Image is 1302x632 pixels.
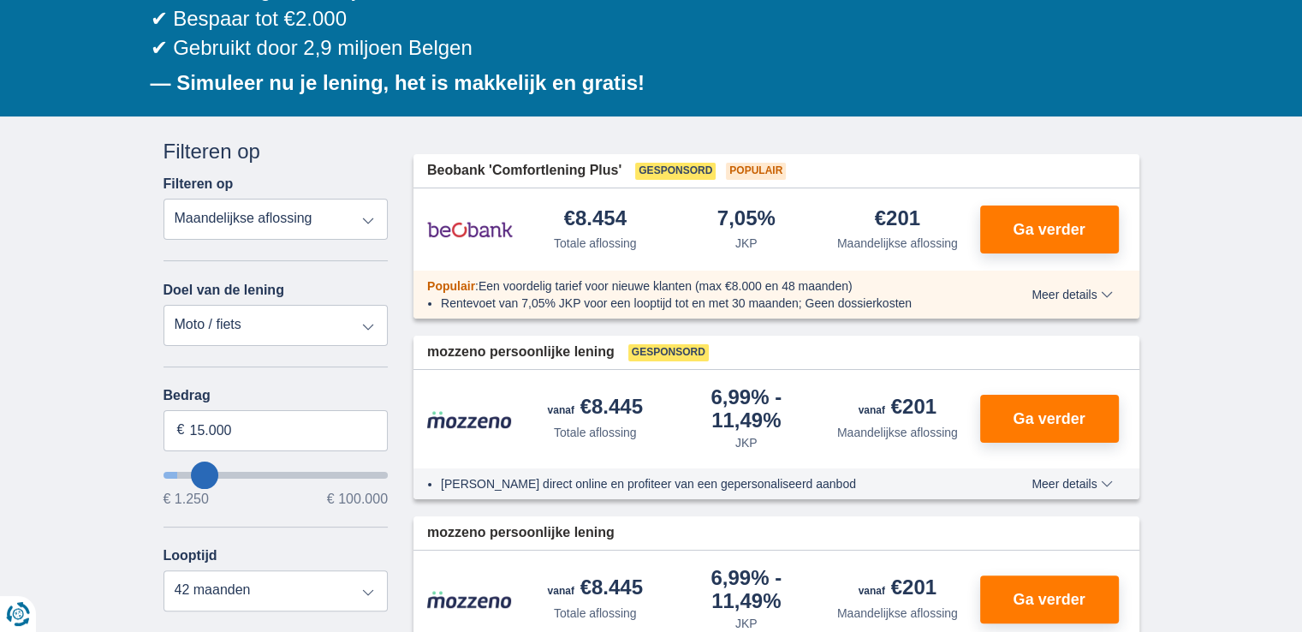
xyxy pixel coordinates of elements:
div: €201 [859,577,936,601]
span: € [177,420,185,440]
button: Ga verder [980,575,1119,623]
input: wantToBorrow [163,472,389,479]
span: Ga verder [1013,411,1085,426]
div: €201 [875,208,920,231]
div: €8.454 [564,208,627,231]
img: product.pl.alt Mozzeno [427,410,513,429]
span: Een voordelig tarief voor nieuwe klanten (max €8.000 en 48 maanden) [479,279,853,293]
button: Meer details [1019,288,1125,301]
div: Totale aflossing [554,605,637,622]
label: Bedrag [163,388,389,403]
span: mozzeno persoonlijke lening [427,343,615,362]
li: [PERSON_NAME] direct online en profiteer van een gepersonaliseerd aanbod [441,475,969,492]
div: Maandelijkse aflossing [837,235,958,252]
div: €8.445 [548,577,643,601]
button: Ga verder [980,206,1119,253]
div: Maandelijkse aflossing [837,424,958,441]
label: Doel van de lening [163,283,284,298]
div: Totale aflossing [554,424,637,441]
img: product.pl.alt Beobank [427,208,513,251]
span: € 1.250 [163,492,209,506]
div: JKP [735,235,758,252]
img: product.pl.alt Mozzeno [427,590,513,609]
span: mozzeno persoonlijke lening [427,523,615,543]
span: Meer details [1031,478,1112,490]
div: Totale aflossing [554,235,637,252]
div: 7,05% [717,208,776,231]
div: €8.445 [548,396,643,420]
span: € 100.000 [327,492,388,506]
div: JKP [735,615,758,632]
div: : [413,277,983,295]
span: Populair [726,163,786,180]
div: €201 [859,396,936,420]
b: — Simuleer nu je lening, het is makkelijk en gratis! [151,71,645,94]
label: Looptijd [163,548,217,563]
span: Populair [427,279,475,293]
button: Meer details [1019,477,1125,491]
span: Gesponsord [635,163,716,180]
li: Rentevoet van 7,05% JKP voor een looptijd tot en met 30 maanden; Geen dossierkosten [441,295,969,312]
span: Ga verder [1013,222,1085,237]
div: Filteren op [163,137,389,166]
span: Beobank 'Comfortlening Plus' [427,161,621,181]
label: Filteren op [163,176,234,192]
div: 6,99% [678,568,816,611]
div: 6,99% [678,387,816,431]
span: Gesponsord [628,344,709,361]
span: Ga verder [1013,592,1085,607]
button: Ga verder [980,395,1119,443]
div: Maandelijkse aflossing [837,605,958,622]
div: JKP [735,434,758,451]
span: Meer details [1031,289,1112,301]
